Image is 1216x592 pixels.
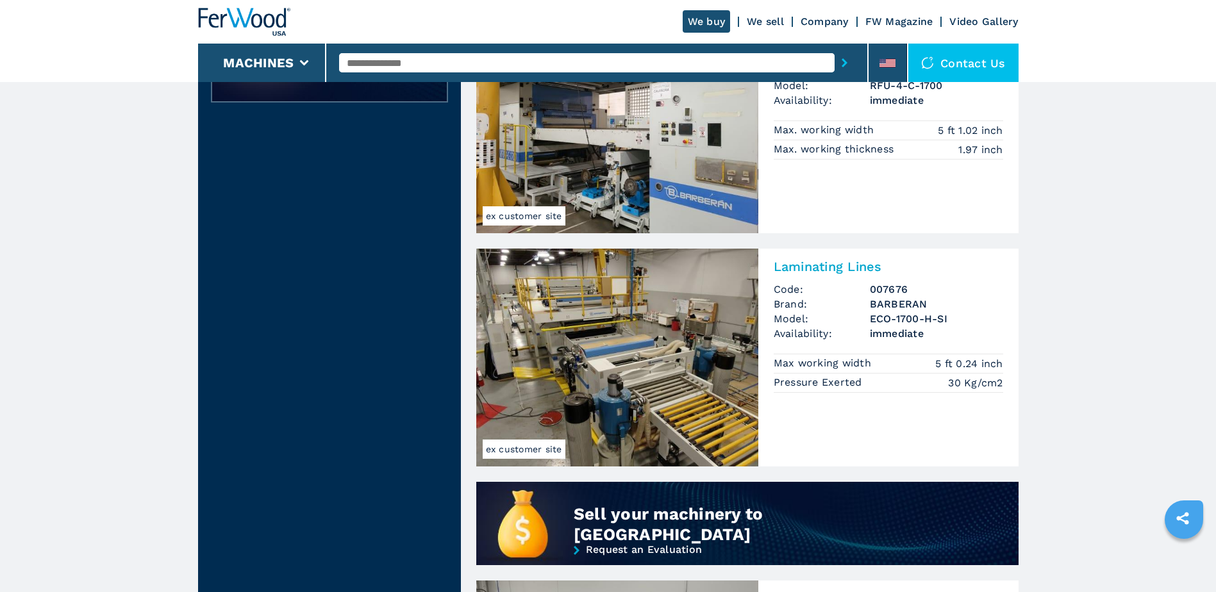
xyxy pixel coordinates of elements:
a: sharethis [1167,502,1199,534]
p: Max. working width [774,123,878,137]
p: Max working width [774,356,875,370]
h3: RFU-4-C-1700 [870,78,1003,93]
span: Code: [774,282,870,297]
span: Availability: [774,326,870,341]
img: Contact us [921,56,934,69]
div: Contact us [908,44,1019,82]
p: Pressure Exerted [774,375,865,390]
a: Video Gallery [949,15,1018,28]
span: Model: [774,311,870,326]
span: Availability: [774,93,870,108]
p: Max. working thickness [774,142,897,156]
a: Laminating Lines BARBERAN RFU-4-C-1700ex customer site007924Laminating LinesCode:007924Brand:BARB... [476,15,1019,233]
span: immediate [870,93,1003,108]
a: Request an Evaluation [476,545,1019,588]
button: Machines [223,55,294,70]
em: 5 ft 1.02 inch [938,123,1003,138]
a: We buy [683,10,731,33]
img: Laminating Lines BARBERAN RFU-4-C-1700 [476,15,758,233]
button: submit-button [835,48,854,78]
em: 30 Kg/cm2 [948,375,1003,390]
h2: Laminating Lines [774,259,1003,274]
span: ex customer site [483,206,565,226]
h3: ECO-1700-H-SI [870,311,1003,326]
span: Brand: [774,297,870,311]
h3: BARBERAN [870,297,1003,311]
a: Request an Evaluation [211,66,448,112]
iframe: Chat [1162,534,1206,582]
span: Model: [774,78,870,93]
img: Laminating Lines BARBERAN ECO-1700-H-SI [476,249,758,466]
em: 5 ft 0.24 inch [935,356,1003,371]
a: We sell [747,15,784,28]
div: Sell your machinery to [GEOGRAPHIC_DATA] [574,504,929,545]
h3: 007676 [870,282,1003,297]
a: FW Magazine [865,15,933,28]
em: 1.97 inch [958,142,1003,157]
span: immediate [870,326,1003,341]
span: ex customer site [483,440,565,459]
a: Laminating Lines BARBERAN ECO-1700-H-SIex customer siteLaminating LinesCode:007676Brand:BARBERANM... [476,249,1019,466]
img: Ferwood [198,8,290,36]
a: Company [801,15,849,28]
